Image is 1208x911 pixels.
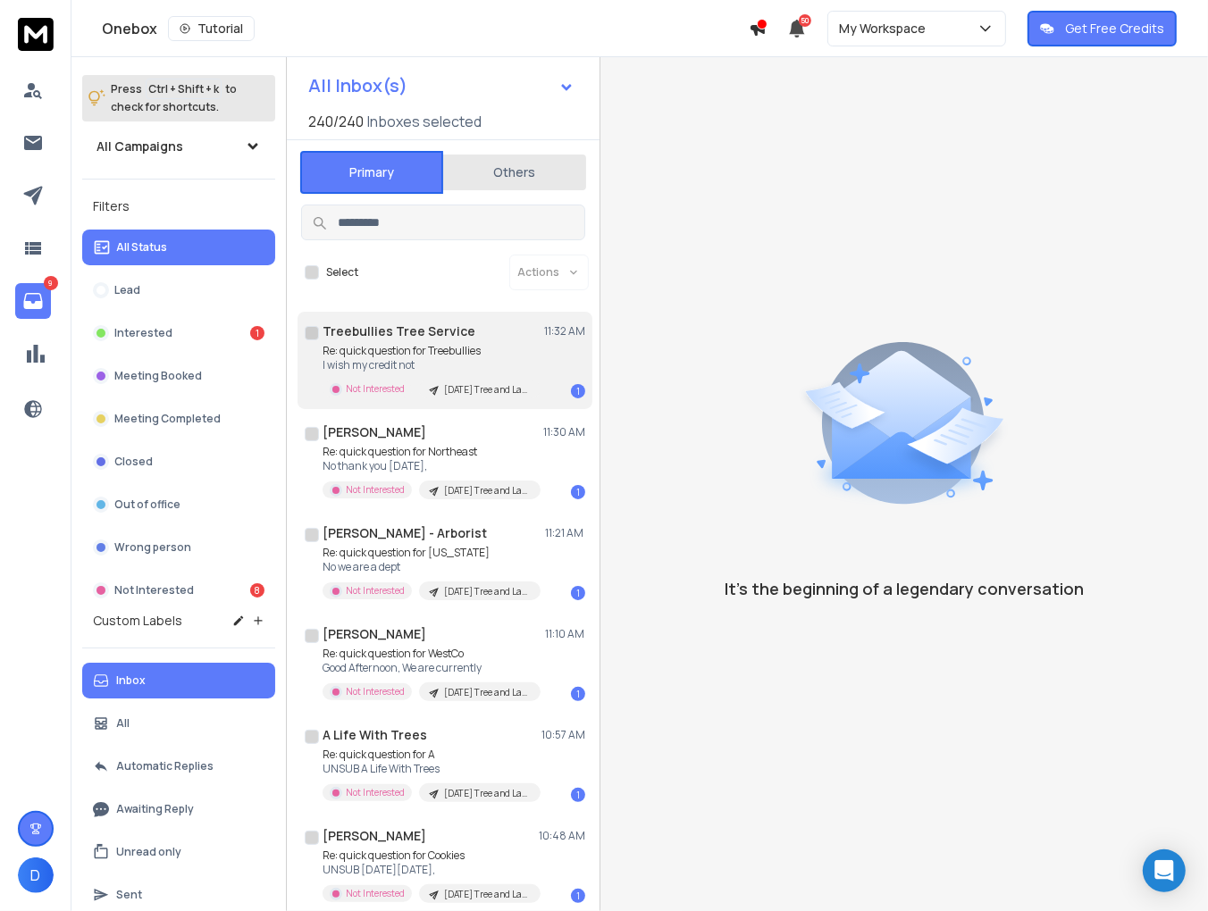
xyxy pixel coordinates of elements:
[82,834,275,870] button: Unread only
[82,530,275,565] button: Wrong person
[82,791,275,827] button: Awaiting Reply
[571,788,585,802] div: 1
[323,344,537,358] p: Re: quick question for Treebullies
[1028,11,1177,46] button: Get Free Credits
[114,540,191,555] p: Wrong person
[443,153,586,192] button: Others
[323,560,537,574] p: No we are a dept
[541,728,585,742] p: 10:57 AM
[571,586,585,600] div: 1
[116,673,146,688] p: Inbox
[346,685,405,698] p: Not Interested
[323,322,475,340] h1: Treebullies Tree Service
[116,845,181,859] p: Unread only
[323,748,537,762] p: Re: quick question for A
[346,382,405,396] p: Not Interested
[346,584,405,598] p: Not Interested
[444,383,530,397] p: [DATE] Tree and Landscaping
[114,369,202,383] p: Meeting Booked
[323,423,426,441] h1: [PERSON_NAME]
[323,358,537,372] p: I wish my credit not
[114,497,180,512] p: Out of office
[15,283,51,319] a: 9
[82,444,275,480] button: Closed
[116,759,214,773] p: Automatic Replies
[96,138,183,155] h1: All Campaigns
[18,857,54,893] button: D
[323,827,426,845] h1: [PERSON_NAME]
[323,524,487,542] h1: [PERSON_NAME] - Arborist
[82,573,275,608] button: Not Interested8
[82,129,275,164] button: All Campaigns
[444,787,530,800] p: [DATE] Tree and Landscaping
[116,802,194,816] p: Awaiting Reply
[545,627,585,641] p: 11:10 AM
[93,612,182,630] h3: Custom Labels
[82,272,275,308] button: Lead
[146,79,222,99] span: Ctrl + Shift + k
[444,888,530,901] p: [DATE] Tree and Landscaping
[300,151,443,194] button: Primary
[545,526,585,540] p: 11:21 AM
[323,546,537,560] p: Re: quick question for [US_STATE]
[250,326,264,340] div: 1
[82,194,275,219] h3: Filters
[367,111,482,132] h3: Inboxes selected
[44,276,58,290] p: 9
[114,455,153,469] p: Closed
[111,80,237,116] p: Press to check for shortcuts.
[1065,20,1164,38] p: Get Free Credits
[294,68,589,104] button: All Inbox(s)
[571,889,585,903] div: 1
[323,445,537,459] p: Re: quick question for Northeast
[82,663,275,698] button: Inbox
[543,425,585,439] p: 11:30 AM
[346,887,405,900] p: Not Interested
[323,647,537,661] p: Re: quick question for WestCo
[1143,849,1186,892] div: Open Intercom Messenger
[444,484,530,497] p: [DATE] Tree and Landscaping
[168,16,255,41] button: Tutorial
[82,315,275,351] button: Interested1
[82,358,275,394] button: Meeting Booked
[346,786,405,799] p: Not Interested
[114,283,140,297] p: Lead
[250,583,264,598] div: 8
[323,625,426,643] h1: [PERSON_NAME]
[116,240,167,255] p: All Status
[323,863,537,877] p: UNSUB [DATE][DATE],
[444,686,530,699] p: [DATE] Tree and Landscaping
[114,326,172,340] p: Interested
[323,848,537,863] p: Re: quick question for Cookies
[839,20,933,38] p: My Workspace
[102,16,749,41] div: Onebox
[539,829,585,843] p: 10:48 AM
[82,748,275,784] button: Automatic Replies
[114,583,194,598] p: Not Interested
[571,384,585,398] div: 1
[323,762,537,776] p: UNSUB A Life With Trees
[82,230,275,265] button: All Status
[571,687,585,701] div: 1
[326,265,358,280] label: Select
[114,412,221,426] p: Meeting Completed
[323,726,427,744] h1: A Life With Trees
[308,111,364,132] span: 240 / 240
[444,585,530,598] p: [DATE] Tree and Landscaping
[82,706,275,741] button: All
[346,483,405,497] p: Not Interested
[116,716,130,731] p: All
[323,661,537,675] p: Good Afternoon, We are currently
[544,324,585,338] p: 11:32 AM
[82,487,275,522] button: Out of office
[725,576,1084,601] p: It’s the beginning of a legendary conversation
[571,485,585,499] div: 1
[82,401,275,437] button: Meeting Completed
[308,77,407,95] h1: All Inbox(s)
[323,459,537,473] p: No thank you [DATE],
[799,14,811,27] span: 50
[116,888,142,902] p: Sent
